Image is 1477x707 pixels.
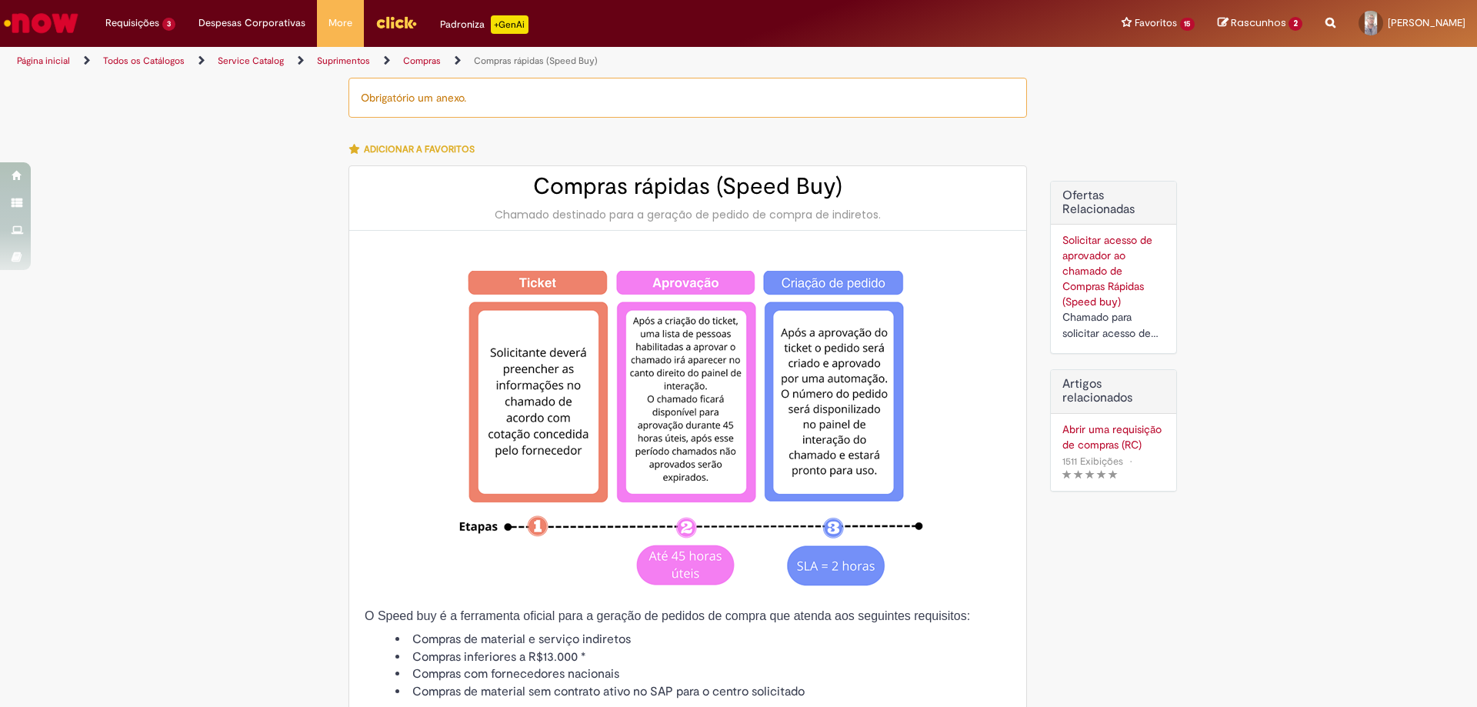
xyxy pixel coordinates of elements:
span: • [1126,451,1135,472]
a: Service Catalog [218,55,284,67]
div: Chamado destinado para a geração de pedido de compra de indiretos. [365,207,1011,222]
span: 2 [1289,17,1302,31]
h2: Compras rápidas (Speed Buy) [365,174,1011,199]
a: Compras [403,55,441,67]
span: Adicionar a Favoritos [364,143,475,155]
span: 3 [162,18,175,31]
li: Compras inferiores a R$13.000 * [395,649,1011,666]
span: Favoritos [1135,15,1177,31]
a: Suprimentos [317,55,370,67]
span: 1511 Exibições [1062,455,1123,468]
button: Adicionar a Favoritos [348,133,483,165]
img: ServiceNow [2,8,81,38]
li: Compras com fornecedores nacionais [395,665,1011,683]
span: O Speed buy é a ferramenta oficial para a geração de pedidos de compra que atenda aos seguintes r... [365,609,970,622]
img: click_logo_yellow_360x200.png [375,11,417,34]
h2: Ofertas Relacionadas [1062,189,1165,216]
li: Compras de material sem contrato ativo no SAP para o centro solicitado [395,683,1011,701]
a: Todos os Catálogos [103,55,185,67]
li: Compras de material e serviço indiretos [395,631,1011,649]
span: More [328,15,352,31]
div: Obrigatório um anexo. [348,78,1027,118]
a: Abrir uma requisição de compras (RC) [1062,422,1165,452]
div: Chamado para solicitar acesso de aprovador ao ticket de Speed buy [1062,309,1165,342]
a: Rascunhos [1218,16,1302,31]
span: [PERSON_NAME] [1388,16,1465,29]
span: Despesas Corporativas [198,15,305,31]
ul: Trilhas de página [12,47,973,75]
a: Solicitar acesso de aprovador ao chamado de Compras Rápidas (Speed buy) [1062,233,1152,308]
a: Página inicial [17,55,70,67]
a: Compras rápidas (Speed Buy) [474,55,598,67]
span: 15 [1180,18,1195,31]
div: Padroniza [440,15,528,34]
h3: Artigos relacionados [1062,378,1165,405]
p: +GenAi [491,15,528,34]
span: Rascunhos [1231,15,1286,30]
div: Ofertas Relacionadas [1050,181,1177,354]
span: Requisições [105,15,159,31]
